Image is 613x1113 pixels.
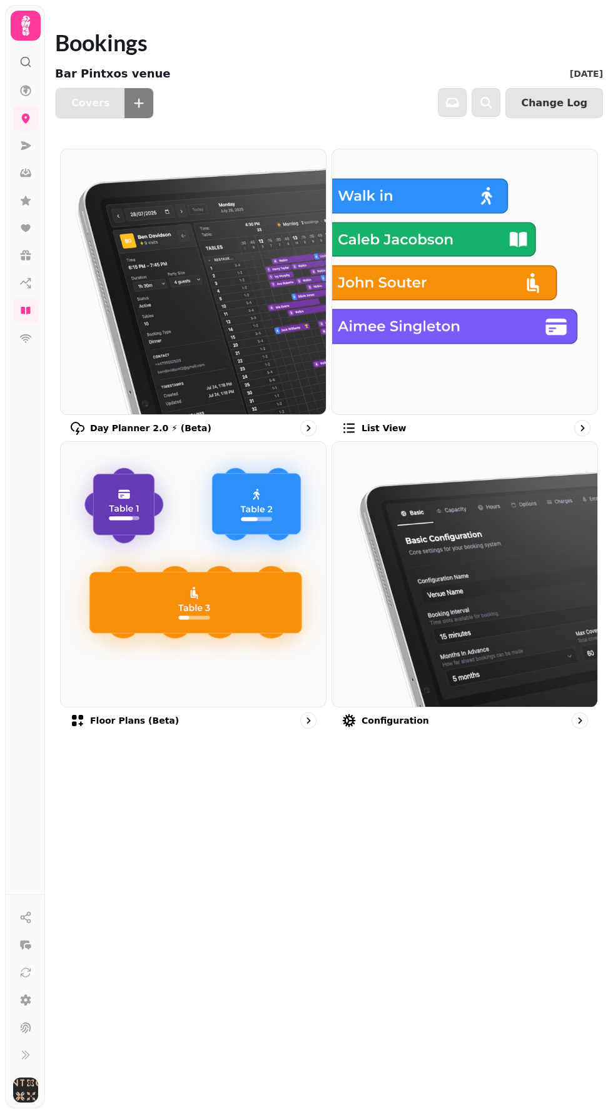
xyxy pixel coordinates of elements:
[521,98,587,108] span: Change Log
[505,88,603,118] button: Change Log
[362,714,429,727] p: Configuration
[71,98,109,108] p: Covers
[576,422,589,434] svg: go to
[302,714,315,727] svg: go to
[56,88,124,118] button: Covers
[332,149,598,436] a: List viewList view
[13,1077,38,1102] img: User avatar
[302,422,315,434] svg: go to
[332,441,598,729] a: ConfigurationConfiguration
[90,714,179,727] p: Floor Plans (beta)
[11,1077,41,1102] button: User avatar
[570,67,603,80] p: [DATE]
[61,149,326,414] img: Day Planner 2.0 ⚡ (Beta)
[60,149,327,436] a: Day Planner 2.0 ⚡ (Beta)Day Planner 2.0 ⚡ (Beta)
[574,714,586,727] svg: go to
[60,441,327,729] a: Floor Plans (beta)Floor Plans (beta)
[61,442,326,707] img: Floor Plans (beta)
[55,65,171,82] p: Bar Pintxos venue
[319,136,610,427] img: List view
[332,442,597,707] img: Configuration
[362,422,406,434] p: List view
[90,422,211,434] p: Day Planner 2.0 ⚡ (Beta)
